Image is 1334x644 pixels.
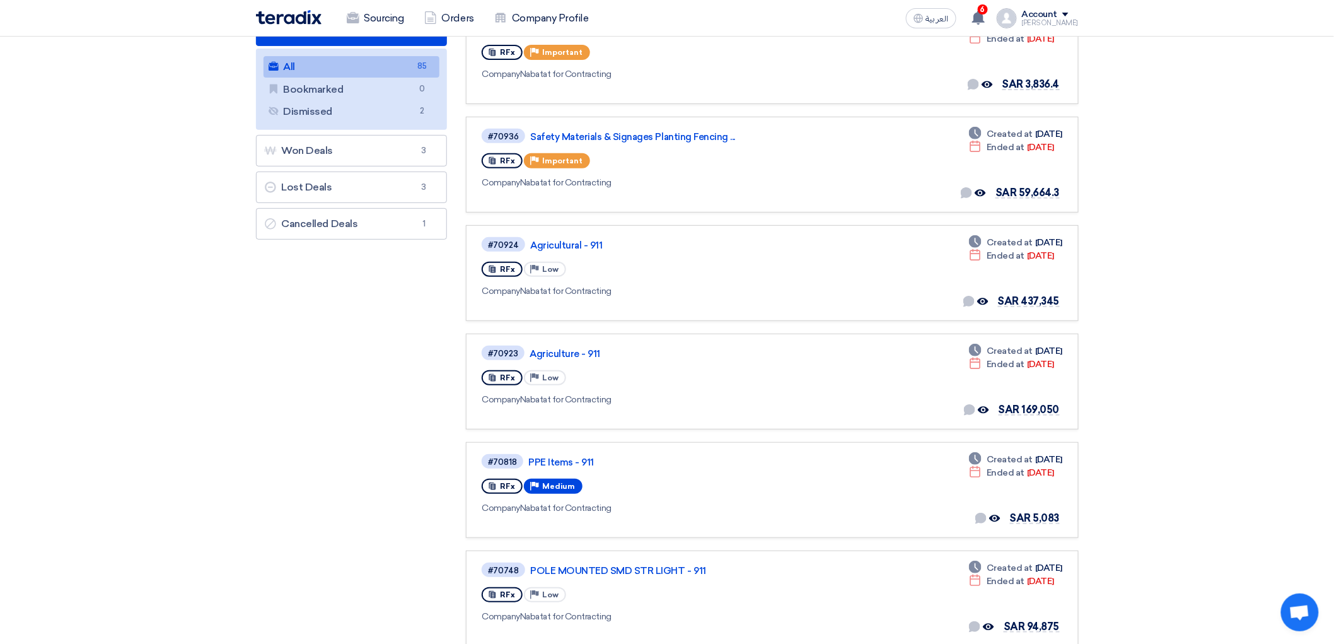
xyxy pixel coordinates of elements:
[1022,9,1058,20] div: Account
[482,394,520,405] span: Company
[978,4,988,15] span: 6
[1281,594,1319,631] a: Open chat
[542,373,559,382] span: Low
[987,344,1033,358] span: Created at
[488,349,518,358] div: #70923
[337,4,414,32] a: Sourcing
[482,503,520,513] span: Company
[969,141,1054,154] div: [DATE]
[500,265,515,274] span: RFx
[530,240,845,251] a: Agricultural - 911
[1002,78,1060,90] span: SAR 3,836.4
[482,610,848,623] div: Nabatat for Contracting
[482,611,520,622] span: Company
[998,295,1060,307] span: SAR 437,345
[500,373,515,382] span: RFx
[256,135,448,167] a: Won Deals3
[969,453,1062,466] div: [DATE]
[987,32,1024,45] span: Ended at
[500,156,515,165] span: RFx
[264,79,440,100] a: Bookmarked
[416,218,431,230] span: 1
[264,56,440,78] a: All
[987,127,1033,141] span: Created at
[542,265,559,274] span: Low
[542,482,575,491] span: Medium
[414,105,429,118] span: 2
[906,8,956,28] button: العربية
[500,48,515,57] span: RFx
[482,286,520,296] span: Company
[482,284,848,298] div: Nabatat for Contracting
[528,457,844,468] a: PPE Items - 911
[414,4,484,32] a: Orders
[500,482,515,491] span: RFx
[1022,20,1079,26] div: [PERSON_NAME]
[542,590,559,599] span: Low
[987,561,1033,575] span: Created at
[256,10,322,25] img: Teradix logo
[969,127,1062,141] div: [DATE]
[969,466,1054,479] div: [DATE]
[482,501,846,515] div: Nabatat for Contracting
[995,187,1059,199] span: SAR 59,664.3
[488,132,519,141] div: #70936
[987,141,1024,154] span: Ended at
[987,358,1024,371] span: Ended at
[416,144,431,157] span: 3
[484,4,599,32] a: Company Profile
[1004,621,1059,633] span: SAR 94,875
[482,393,847,406] div: Nabatat for Contracting
[542,156,583,165] span: Important
[482,67,848,81] div: Nabatat for Contracting
[488,566,519,575] div: #70748
[500,590,515,599] span: RFx
[530,565,845,577] a: POLE MOUNTED SMD STR LIGHT - 911
[542,48,583,57] span: Important
[987,236,1033,249] span: Created at
[969,32,1054,45] div: [DATE]
[488,458,517,466] div: #70818
[926,15,949,23] span: العربية
[530,348,845,360] a: Agriculture - 911
[256,172,448,203] a: Lost Deals3
[414,60,429,73] span: 85
[987,466,1024,479] span: Ended at
[256,208,448,240] a: Cancelled Deals1
[987,575,1024,588] span: Ended at
[264,101,440,122] a: Dismissed
[482,69,520,79] span: Company
[482,177,520,188] span: Company
[987,453,1033,466] span: Created at
[414,83,429,96] span: 0
[482,176,848,189] div: Nabatat for Contracting
[987,249,1024,262] span: Ended at
[969,249,1054,262] div: [DATE]
[530,131,845,143] a: Safety Materials & Signages Planting Fencing ...
[416,181,431,194] span: 3
[969,236,1062,249] div: [DATE]
[1010,512,1060,524] span: SAR 5,083
[969,344,1062,358] div: [DATE]
[969,575,1054,588] div: [DATE]
[997,8,1017,28] img: profile_test.png
[969,561,1062,575] div: [DATE]
[488,241,519,249] div: #70924
[969,358,1054,371] div: [DATE]
[999,404,1060,416] span: SAR 169,050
